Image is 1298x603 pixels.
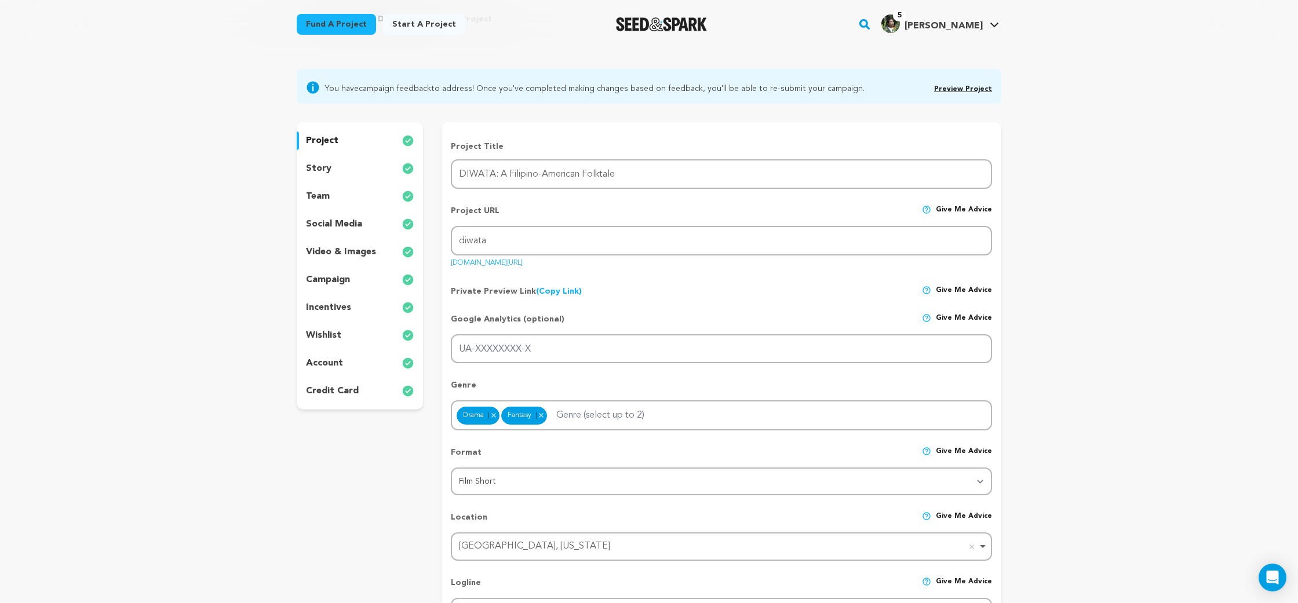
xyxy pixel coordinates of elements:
[451,255,523,266] a: [DOMAIN_NAME][URL]
[297,159,423,178] button: story
[297,14,376,35] a: Fund a project
[922,313,931,323] img: help-circle.svg
[297,215,423,233] button: social media
[306,217,362,231] p: social media
[934,86,992,93] a: Preview Project
[297,298,423,317] button: incentives
[459,538,977,555] div: [GEOGRAPHIC_DATA], [US_STATE]
[451,447,482,467] p: Format
[501,407,547,425] div: Fantasy
[306,301,351,315] p: incentives
[936,577,992,598] span: Give me advice
[297,326,423,345] button: wishlist
[451,286,582,297] p: Private Preview Link
[922,511,931,521] img: help-circle.svg
[451,205,499,226] p: Project URL
[402,134,414,148] img: check-circle-full.svg
[879,12,1001,33] a: Shea F.'s Profile
[402,245,414,259] img: check-circle-full.svg
[936,313,992,334] span: Give me advice
[1259,564,1286,591] div: Open Intercom Messenger
[451,334,992,364] input: UA-XXXXXXXX-X
[297,243,423,261] button: video & images
[402,189,414,203] img: check-circle-full.svg
[402,217,414,231] img: check-circle-full.svg
[306,328,341,342] p: wishlist
[451,511,487,532] p: Location
[893,10,906,21] span: 5
[936,205,992,226] span: Give me advice
[402,384,414,398] img: check-circle-full.svg
[536,412,546,419] button: Remove item: 10
[922,577,931,586] img: help-circle.svg
[922,205,931,214] img: help-circle.svg
[297,131,423,150] button: project
[457,407,499,425] div: Drama
[306,384,359,398] p: credit card
[936,286,992,297] span: Give me advice
[879,12,1001,36] span: Shea F.'s Profile
[488,412,498,419] button: Remove item: 8
[451,379,992,400] p: Genre
[451,313,564,334] p: Google Analytics (optional)
[402,162,414,176] img: check-circle-full.svg
[936,511,992,532] span: Give me advice
[383,14,465,35] a: Start a project
[297,187,423,206] button: team
[324,81,865,94] span: You have to address! Once you've completed making changes based on feedback, you'll be able to re...
[359,85,431,93] a: campaign feedback
[451,159,992,189] input: Project Name
[966,541,978,553] button: Remove item: Seattle, Washington
[616,17,707,31] a: Seed&Spark Homepage
[451,141,992,152] p: Project Title
[881,14,900,33] img: 85a4436b0cd5ff68.jpg
[306,273,350,287] p: campaign
[306,162,331,176] p: story
[536,287,582,295] a: (Copy Link)
[451,577,481,598] p: Logline
[881,14,983,33] div: Shea F.'s Profile
[306,134,338,148] p: project
[297,354,423,372] button: account
[905,21,983,31] span: [PERSON_NAME]
[922,447,931,456] img: help-circle.svg
[297,271,423,289] button: campaign
[402,328,414,342] img: check-circle-full.svg
[402,273,414,287] img: check-circle-full.svg
[306,189,330,203] p: team
[549,404,669,422] input: Genre (select up to 2)
[451,226,992,255] input: Project URL
[402,301,414,315] img: check-circle-full.svg
[922,286,931,295] img: help-circle.svg
[306,356,343,370] p: account
[402,356,414,370] img: check-circle-full.svg
[306,245,376,259] p: video & images
[616,17,707,31] img: Seed&Spark Logo Dark Mode
[936,447,992,467] span: Give me advice
[297,382,423,400] button: credit card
